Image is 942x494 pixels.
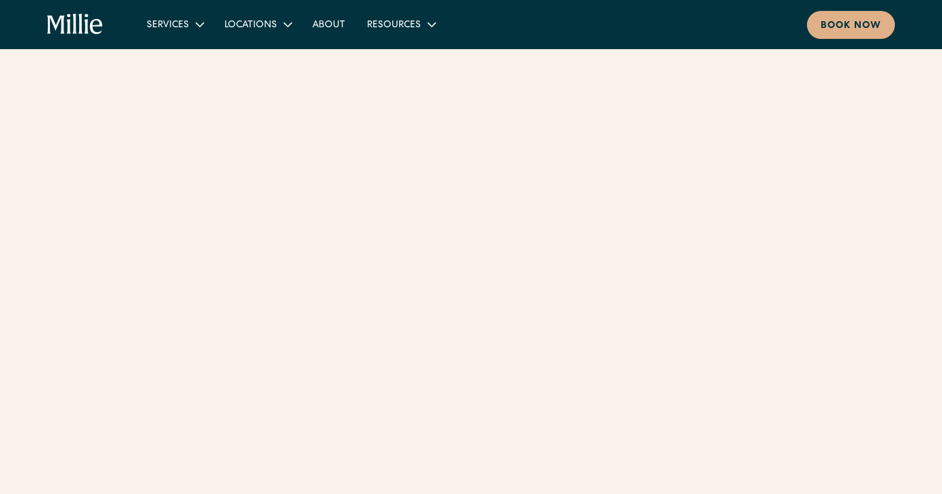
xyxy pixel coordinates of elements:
[356,13,445,35] div: Resources
[821,19,881,33] div: Book now
[807,11,895,39] a: Book now
[147,18,189,33] div: Services
[47,14,103,35] a: home
[136,13,214,35] div: Services
[224,18,277,33] div: Locations
[301,13,356,35] a: About
[367,18,421,33] div: Resources
[214,13,301,35] div: Locations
